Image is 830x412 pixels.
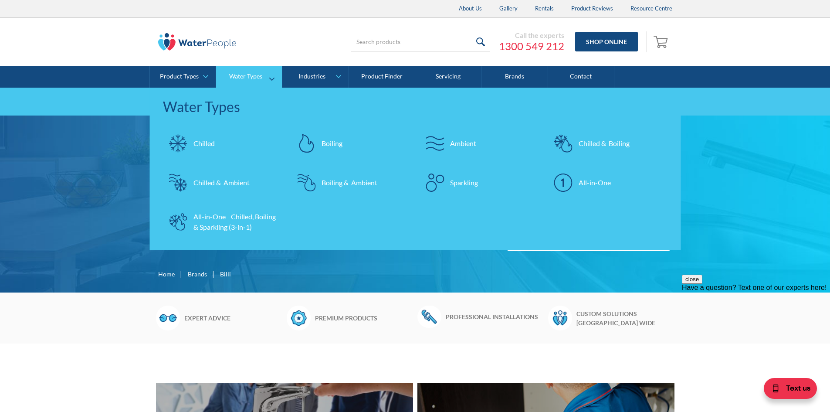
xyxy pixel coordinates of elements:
img: Glasses [156,306,180,330]
h6: Expert advice [184,313,282,323]
a: Chilled & Boiling [548,128,668,159]
h6: Professional installations [446,312,544,321]
div: Chilled & Boiling [579,138,630,149]
img: The Water People [158,33,237,51]
iframe: podium webchat widget prompt [682,275,830,379]
a: Contact [548,66,614,88]
a: Brands [481,66,548,88]
div: All-in-One Chilled, Boiling & Sparkling (3-in-1) [193,211,278,232]
a: Home [158,269,175,279]
a: 1300 549 212 [499,40,564,53]
a: Boiling & Ambient [291,167,411,198]
a: Product Finder [349,66,415,88]
a: Product Types [150,66,216,88]
a: Brands [188,269,207,279]
img: Wrench [417,306,441,327]
nav: Water Types [150,88,681,250]
div: Chilled & Ambient [193,177,250,188]
a: All-in-One [548,167,668,198]
a: Shop Online [575,32,638,51]
a: Ambient [420,128,539,159]
div: Industries [298,73,325,80]
div: All-in-One [579,177,611,188]
img: Waterpeople Symbol [548,306,572,330]
a: All-in-One Chilled, Boiling & Sparkling (3-in-1) [163,207,283,237]
div: Product Types [160,73,199,80]
input: Search products [351,32,490,51]
h6: Premium products [315,313,413,323]
div: | [211,269,216,279]
div: Boiling [322,138,342,149]
div: Water Types [163,96,668,117]
a: Boiling [291,128,411,159]
a: Industries [282,66,348,88]
div: Call the experts [499,31,564,40]
a: Open empty cart [651,31,672,52]
div: | [179,269,183,279]
img: Badge [287,306,311,330]
div: Billi [220,269,231,279]
div: Boiling & Ambient [322,177,377,188]
img: shopping cart [654,34,670,48]
div: Sparkling [450,177,478,188]
a: Chilled & Ambient [163,167,283,198]
div: Water Types [229,73,262,80]
div: Ambient [450,138,476,149]
iframe: podium webchat widget bubble [743,368,830,412]
a: Chilled [163,128,283,159]
a: Water Types [216,66,282,88]
a: Servicing [415,66,481,88]
a: Sparkling [420,167,539,198]
h6: Custom solutions [GEOGRAPHIC_DATA] wide [576,309,674,327]
div: Chilled [193,138,215,149]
